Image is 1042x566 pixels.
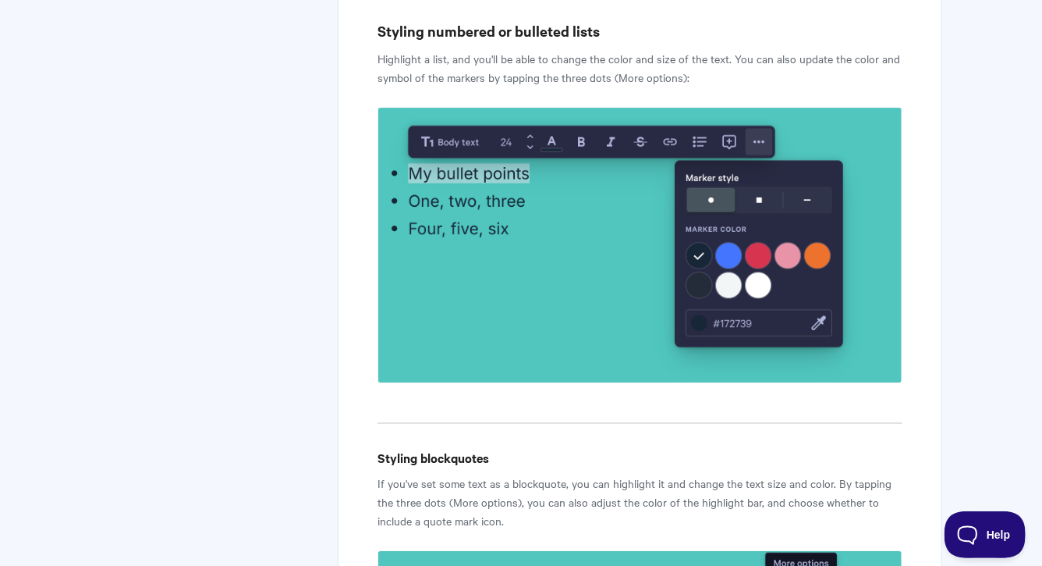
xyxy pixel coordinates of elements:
iframe: Toggle Customer Support [945,511,1026,558]
img: file-mmjPpXLmj7.png [377,107,902,383]
h3: Styling numbered or bulleted lists [377,20,902,42]
p: Highlight a list, and you'll be able to change the color and size of the text. You can also updat... [377,49,902,87]
p: If you've set some text as a blockquote, you can highlight it and change the text size and color.... [377,474,902,530]
h4: Styling blockquotes [377,448,902,468]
